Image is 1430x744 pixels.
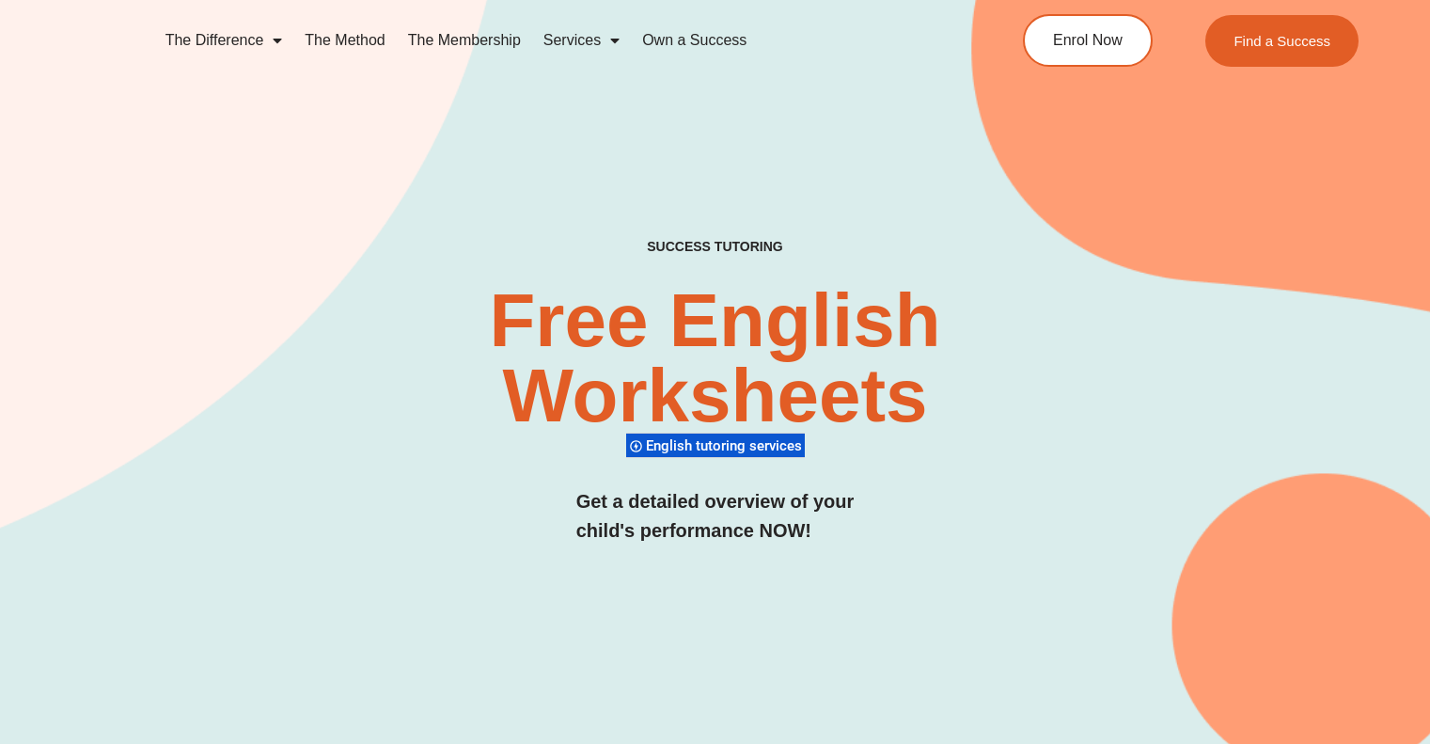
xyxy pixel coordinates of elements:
a: The Method [293,19,396,62]
span: Enrol Now [1053,33,1123,48]
h4: SUCCESS TUTORING​ [525,239,905,255]
a: Own a Success [631,19,758,62]
h2: Free English Worksheets​ [291,283,1139,434]
div: English tutoring services [626,433,805,458]
a: The Difference [154,19,294,62]
a: Enrol Now [1023,14,1153,67]
nav: Menu [154,19,950,62]
h3: Get a detailed overview of your child's performance NOW! [576,487,855,546]
a: Find a Success [1205,15,1359,67]
span: Find a Success [1234,34,1330,48]
span: English tutoring services [646,437,808,454]
a: The Membership [397,19,532,62]
a: Services [532,19,631,62]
